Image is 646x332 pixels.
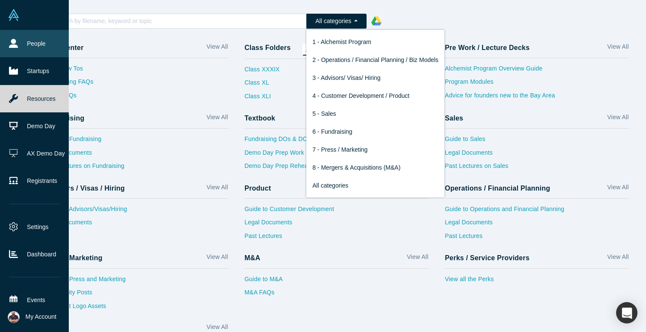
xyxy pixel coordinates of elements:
[244,162,429,175] a: Demo Day Prep Rehearsals
[44,91,228,105] a: Sales FAQs
[244,184,271,192] h4: Product
[607,253,628,265] a: View All
[26,312,56,321] span: My Account
[44,288,228,302] a: Community Posts
[244,254,260,262] h4: M&A
[445,162,629,175] a: Past Lectures on Sales
[44,148,228,162] a: Legal Documents
[445,114,463,122] h4: Sales
[44,254,103,262] h4: Press / Marketing
[445,77,629,91] a: Program Modules
[445,254,529,262] h4: Perks / Service Providers
[44,205,228,218] a: Guide to Advisors/Visas/Hiring
[445,218,629,232] a: Legal Documents
[244,44,291,53] h4: Class Folders
[8,311,20,323] img: Muhannad Taslaq's Account
[44,218,228,232] a: Legal Documents
[306,176,444,194] a: All categories
[607,113,628,125] a: View All
[445,91,629,105] a: Advice for founders new to the Bay Area
[206,183,228,195] a: View All
[607,42,628,55] a: View All
[445,275,629,288] a: View all the Perks
[244,232,429,245] a: Past Lectures
[445,64,629,78] a: Alchemist Program Overview Guide
[445,205,629,218] a: Guide to Operations and Financial Planning
[206,113,228,125] a: View All
[407,253,428,265] a: View All
[206,42,228,55] a: View All
[306,123,444,141] a: 6 - Fundraising
[244,65,279,79] a: Class XXXIX
[306,14,367,29] button: All categories
[244,205,429,218] a: Guide to Customer Development
[306,105,444,123] a: 5 - Sales
[445,232,629,245] a: Past Lectures
[44,162,228,175] a: Past Lectures on Fundraising
[302,44,318,56] a: AA
[244,92,279,106] a: Class XLI
[244,275,429,288] a: Guide to M&A
[206,253,228,265] a: View All
[306,87,444,105] a: 4 - Customer Development / Product
[244,218,429,232] a: Legal Documents
[44,77,228,91] a: Fundraising FAQs
[44,64,228,78] a: Vault How Tos
[44,184,125,192] h4: Advisors / Visas / Hiring
[8,9,20,21] img: Alchemist Vault Logo
[244,135,429,148] a: Fundraising DOs & DON’Ts
[445,135,629,148] a: Guide to Sales
[607,183,628,195] a: View All
[306,141,444,159] a: 7 - Press / Marketing
[44,275,228,288] a: Guide to Press and Marketing
[44,135,228,148] a: Guide to Fundraising
[306,159,444,176] a: 8 - Mergers & Acquisitions (M&A)
[244,114,275,122] h4: Textbook
[244,148,429,162] a: Demo Day Prep Work
[44,302,228,315] a: Alchemist Logo Assets
[244,288,429,302] a: M&A FAQs
[445,184,550,192] h4: Operations / Financial Planning
[445,44,529,52] h4: Pre Work / Lecture Decks
[306,51,444,69] a: 2 - Operations / Financial Planning / Biz Models
[306,33,444,51] a: 1 - Alchemist Program
[445,148,629,162] a: Legal Documents
[8,311,56,323] button: My Account
[244,78,279,92] a: Class XL
[53,15,306,26] input: Search by filename, keyword or topic
[306,69,444,87] a: 3 - Advisors/ Visas/ Hiring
